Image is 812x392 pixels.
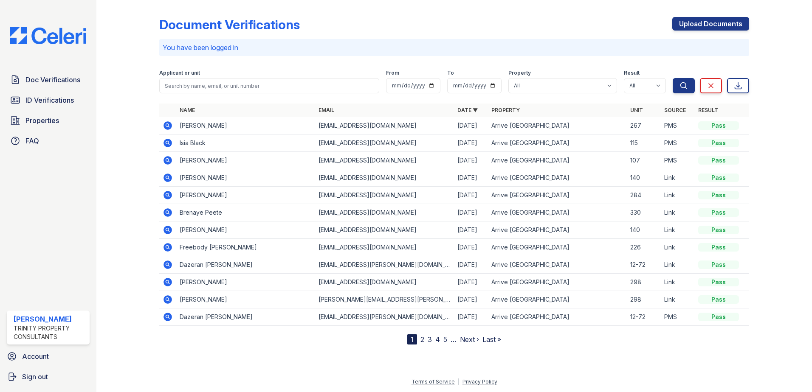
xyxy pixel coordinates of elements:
[462,378,497,385] a: Privacy Policy
[661,169,695,187] td: Link
[176,291,315,308] td: [PERSON_NAME]
[454,169,488,187] td: [DATE]
[672,17,749,31] a: Upload Documents
[630,107,643,113] a: Unit
[661,204,695,221] td: Link
[22,372,48,382] span: Sign out
[488,221,627,239] td: Arrive [GEOGRAPHIC_DATA]
[14,314,86,324] div: [PERSON_NAME]
[627,169,661,187] td: 140
[3,368,93,385] a: Sign out
[698,191,739,199] div: Pass
[624,70,640,76] label: Result
[315,169,454,187] td: [EMAIL_ADDRESS][DOMAIN_NAME]
[454,152,488,169] td: [DATE]
[664,107,686,113] a: Source
[315,204,454,221] td: [EMAIL_ADDRESS][DOMAIN_NAME]
[627,134,661,152] td: 115
[508,70,531,76] label: Property
[627,256,661,274] td: 12-72
[7,71,90,88] a: Doc Verifications
[7,112,90,129] a: Properties
[661,256,695,274] td: Link
[176,134,315,152] td: Isia Black
[315,187,454,204] td: [EMAIL_ADDRESS][DOMAIN_NAME]
[386,70,399,76] label: From
[14,324,86,341] div: Trinity Property Consultants
[627,117,661,134] td: 267
[454,308,488,326] td: [DATE]
[458,378,460,385] div: |
[159,17,300,32] div: Document Verifications
[176,256,315,274] td: Dazeran [PERSON_NAME]
[176,187,315,204] td: [PERSON_NAME]
[488,256,627,274] td: Arrive [GEOGRAPHIC_DATA]
[435,335,440,344] a: 4
[176,117,315,134] td: [PERSON_NAME]
[176,308,315,326] td: Dazeran [PERSON_NAME]
[447,70,454,76] label: To
[454,256,488,274] td: [DATE]
[488,308,627,326] td: Arrive [GEOGRAPHIC_DATA]
[454,117,488,134] td: [DATE]
[698,208,739,217] div: Pass
[661,134,695,152] td: PMS
[176,169,315,187] td: [PERSON_NAME]
[25,115,59,126] span: Properties
[25,75,80,85] span: Doc Verifications
[627,291,661,308] td: 298
[698,107,718,113] a: Result
[159,70,200,76] label: Applicant or unit
[428,335,432,344] a: 3
[661,308,695,326] td: PMS
[661,274,695,291] td: Link
[661,117,695,134] td: PMS
[315,152,454,169] td: [EMAIL_ADDRESS][DOMAIN_NAME]
[698,313,739,321] div: Pass
[315,117,454,134] td: [EMAIL_ADDRESS][DOMAIN_NAME]
[454,221,488,239] td: [DATE]
[698,156,739,165] div: Pass
[315,221,454,239] td: [EMAIL_ADDRESS][DOMAIN_NAME]
[7,92,90,109] a: ID Verifications
[698,226,739,234] div: Pass
[315,134,454,152] td: [EMAIL_ADDRESS][DOMAIN_NAME]
[627,239,661,256] td: 226
[698,121,739,130] div: Pass
[176,204,315,221] td: Brenaye Peete
[698,278,739,286] div: Pass
[627,204,661,221] td: 330
[176,239,315,256] td: Freebody [PERSON_NAME]
[698,295,739,304] div: Pass
[319,107,334,113] a: Email
[176,274,315,291] td: [PERSON_NAME]
[454,204,488,221] td: [DATE]
[488,134,627,152] td: Arrive [GEOGRAPHIC_DATA]
[176,152,315,169] td: [PERSON_NAME]
[698,174,739,182] div: Pass
[22,351,49,361] span: Account
[661,221,695,239] td: Link
[488,239,627,256] td: Arrive [GEOGRAPHIC_DATA]
[698,243,739,252] div: Pass
[491,107,520,113] a: Property
[3,348,93,365] a: Account
[698,260,739,269] div: Pass
[315,274,454,291] td: [EMAIL_ADDRESS][DOMAIN_NAME]
[180,107,195,113] a: Name
[315,308,454,326] td: [EMAIL_ADDRESS][PERSON_NAME][DOMAIN_NAME]
[482,335,501,344] a: Last »
[488,187,627,204] td: Arrive [GEOGRAPHIC_DATA]
[661,291,695,308] td: Link
[627,152,661,169] td: 107
[661,152,695,169] td: PMS
[407,334,417,344] div: 1
[627,274,661,291] td: 298
[454,134,488,152] td: [DATE]
[420,335,424,344] a: 2
[454,291,488,308] td: [DATE]
[315,239,454,256] td: [EMAIL_ADDRESS][DOMAIN_NAME]
[159,78,379,93] input: Search by name, email, or unit number
[443,335,447,344] a: 5
[7,132,90,149] a: FAQ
